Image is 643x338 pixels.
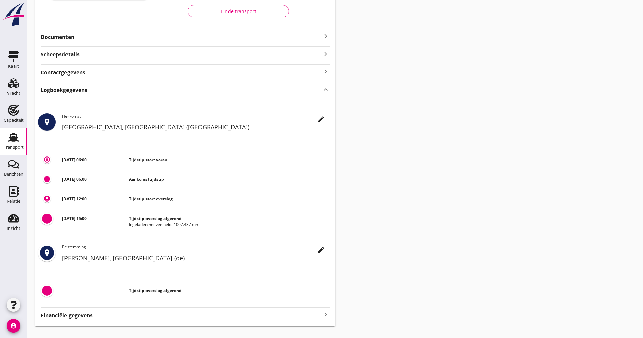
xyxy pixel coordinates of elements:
strong: Scheepsdetails [41,51,80,58]
i: place [43,249,51,257]
strong: Tijdstip overslag afgerond [129,216,182,221]
h2: [PERSON_NAME], [GEOGRAPHIC_DATA] (de) [62,254,330,263]
strong: Tijdstip start varen [129,157,167,163]
i: keyboard_arrow_right [322,49,330,58]
strong: Tijdstip start overslag [129,196,173,202]
i: account_circle [7,319,20,333]
span: Herkomst [62,113,81,119]
i: keyboard_arrow_right [322,32,330,40]
strong: Tijdstip overslag afgerond [129,288,182,293]
strong: [DATE] 06:00 [62,157,87,163]
strong: Contactgegevens [41,69,85,76]
i: keyboard_arrow_right [322,310,330,319]
button: Einde transport [188,5,289,17]
div: Vracht [7,91,20,95]
div: Kaart [8,64,19,68]
strong: [DATE] 06:00 [62,176,87,182]
h2: [GEOGRAPHIC_DATA], [GEOGRAPHIC_DATA] ([GEOGRAPHIC_DATA]) [62,123,330,132]
div: Berichten [4,172,23,176]
i: download [44,196,50,201]
div: Ingeladen hoeveelheid: 1007.437 ton [129,222,329,228]
img: logo-small.a267ee39.svg [1,2,26,27]
span: Bestemming [62,244,86,250]
i: keyboard_arrow_up [322,85,330,94]
div: Inzicht [7,226,20,231]
strong: Aankomsttijdstip [129,176,164,182]
i: edit [317,115,325,123]
i: place [43,118,51,126]
i: edit [317,246,325,254]
i: trip_origin [44,157,50,162]
strong: [DATE] 15:00 [62,216,87,221]
strong: Documenten [41,33,322,41]
strong: Financiële gegevens [41,312,93,319]
strong: Logboekgegevens [41,86,87,94]
div: Einde transport [193,8,283,15]
div: Relatie [7,199,20,203]
strong: [DATE] 12:00 [62,196,87,202]
div: Transport [4,145,24,149]
div: Capaciteit [4,118,24,122]
i: keyboard_arrow_right [322,67,330,76]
